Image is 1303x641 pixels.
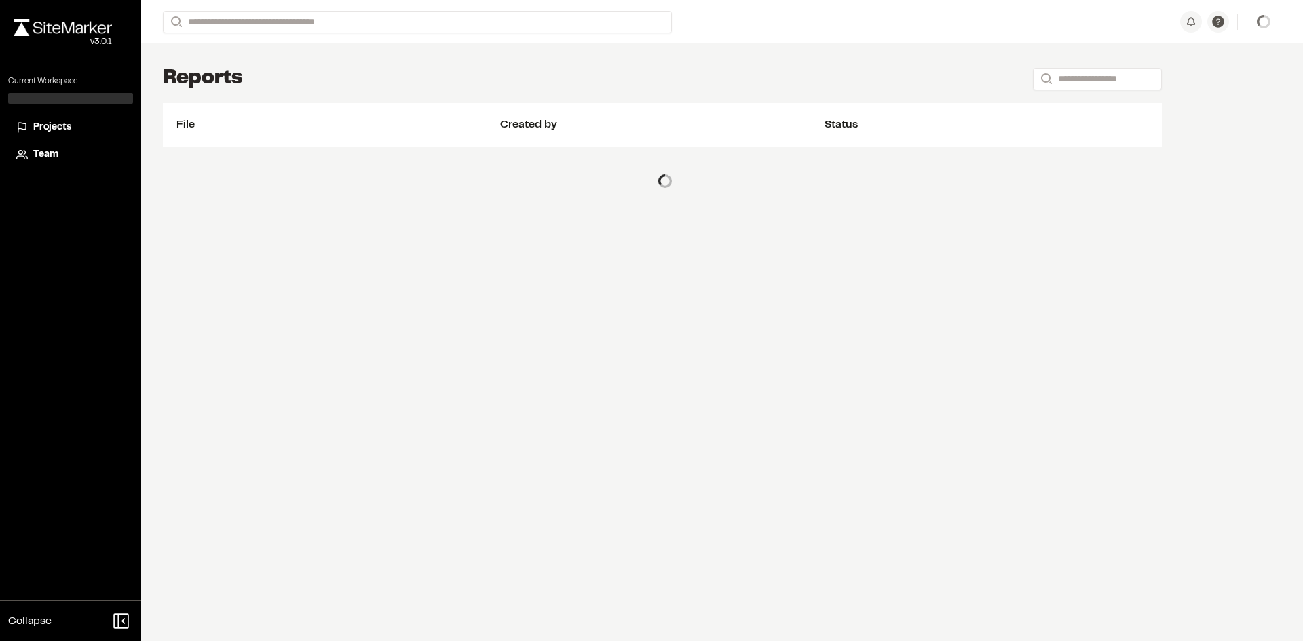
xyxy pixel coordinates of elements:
[14,36,112,48] div: Oh geez...please don't...
[500,117,824,133] div: Created by
[825,117,1148,133] div: Status
[14,19,112,36] img: rebrand.png
[8,613,52,629] span: Collapse
[163,11,187,33] button: Search
[16,147,125,162] a: Team
[1033,68,1057,90] button: Search
[176,117,500,133] div: File
[16,120,125,135] a: Projects
[163,65,243,92] h1: Reports
[33,120,71,135] span: Projects
[33,147,58,162] span: Team
[8,75,133,88] p: Current Workspace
